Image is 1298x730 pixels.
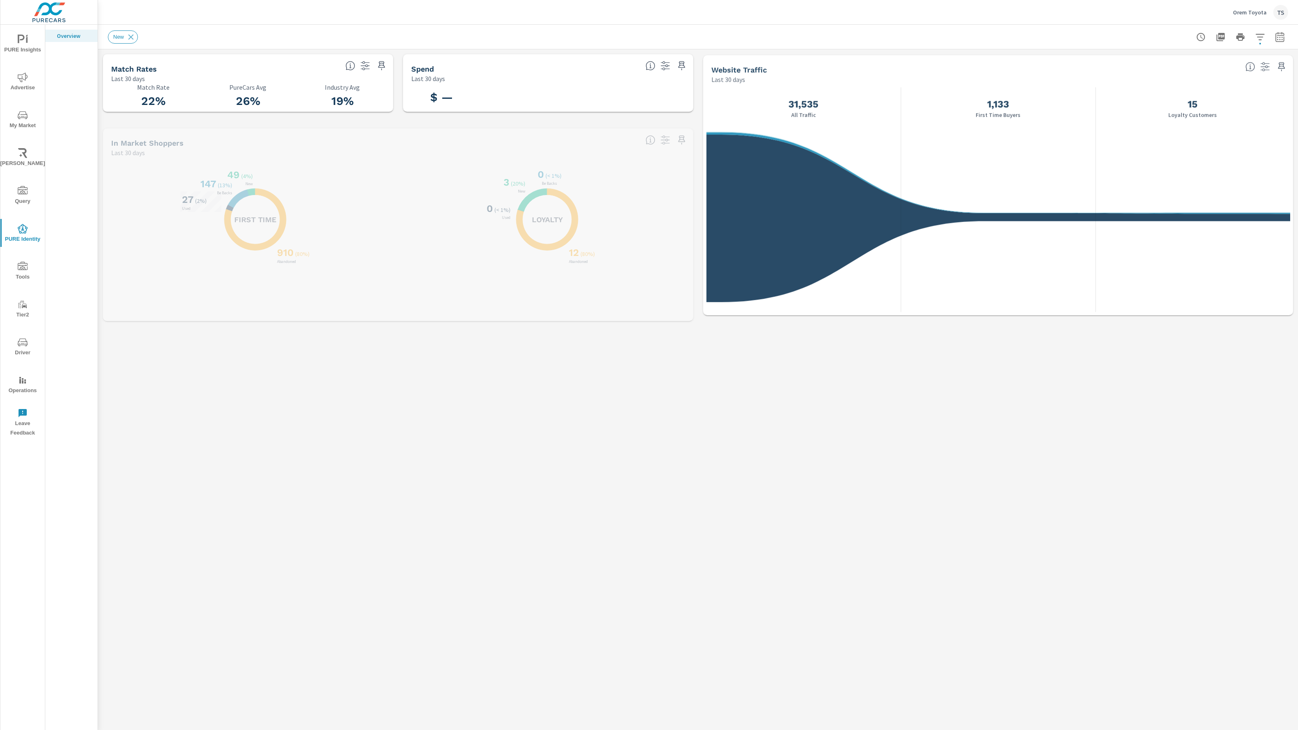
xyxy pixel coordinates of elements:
[545,172,563,179] p: ( < 1% )
[567,247,579,258] h3: 12
[494,206,512,214] p: ( < 1% )
[199,178,216,190] h3: 147
[3,224,42,244] span: PURE Identity
[45,30,98,42] div: Overview
[1233,9,1267,16] p: Orem Toyota
[3,408,42,438] span: Leave Feedback
[3,337,42,358] span: Driver
[108,30,138,44] div: New
[3,110,42,130] span: My Market
[675,59,688,72] span: Save this to your personalized report
[1212,29,1229,45] button: "Export Report to PDF"
[411,91,472,105] h3: $ —
[111,74,145,84] p: Last 30 days
[3,35,42,55] span: PURE Insights
[1232,29,1249,45] button: Print Report
[3,262,42,282] span: Tools
[536,169,544,180] h3: 0
[215,191,234,195] p: Be Backs
[180,207,192,211] p: Used
[300,84,385,91] p: Industry Avg
[1252,29,1268,45] button: Apply Filters
[226,169,240,181] h3: 49
[241,172,254,180] p: ( 4% )
[111,139,184,147] h5: In Market Shoppers
[567,260,590,264] p: Abandoned
[275,260,298,264] p: Abandoned
[1245,62,1255,72] span: All traffic is the data we start with. It’s unique personas over a 30-day period. We don’t consid...
[195,197,208,205] p: ( 2% )
[711,65,767,74] h5: Website Traffic
[532,215,563,224] h5: Loyalty
[275,247,294,258] h3: 910
[3,186,42,206] span: Query
[646,135,655,145] span: Loyalty: Matched has purchased from the dealership before and has exhibited a preference through ...
[57,32,91,40] p: Overview
[3,148,42,168] span: [PERSON_NAME]
[111,148,145,158] p: Last 30 days
[345,61,355,71] span: Match rate: % of Identifiable Traffic. Pure Identity avg: Avg match rate of all PURE Identity cus...
[646,61,655,71] span: Total PureCars DigAdSpend. Data sourced directly from the Ad Platforms. Non-Purecars DigAd client...
[108,34,129,40] span: New
[3,375,42,395] span: Operations
[111,94,196,108] h3: 22%
[3,300,42,320] span: Tier2
[1272,29,1288,45] button: Select Date Range
[206,94,291,108] h3: 26%
[375,59,388,72] span: Save this to your personalized report
[1273,5,1288,20] div: TS
[711,74,745,84] p: Last 30 days
[540,181,559,186] p: Be Backs
[218,181,234,189] p: ( 13% )
[111,65,157,73] h5: Match Rates
[500,216,512,220] p: Used
[244,182,254,186] p: New
[511,180,527,187] p: ( 20% )
[295,250,311,258] p: ( 80% )
[516,189,527,193] p: New
[580,250,597,258] p: ( 80% )
[300,94,385,108] h3: 19%
[234,215,276,224] h5: First Time
[180,194,193,205] h3: 27
[411,65,434,73] h5: Spend
[485,203,493,214] h3: 0
[675,133,688,146] span: Save this to your personalized report
[502,177,509,188] h3: 3
[206,84,291,91] p: PureCars Avg
[1275,60,1288,73] span: Save this to your personalized report
[3,72,42,93] span: Advertise
[111,84,196,91] p: Match Rate
[0,25,45,441] div: nav menu
[411,74,445,84] p: Last 30 days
